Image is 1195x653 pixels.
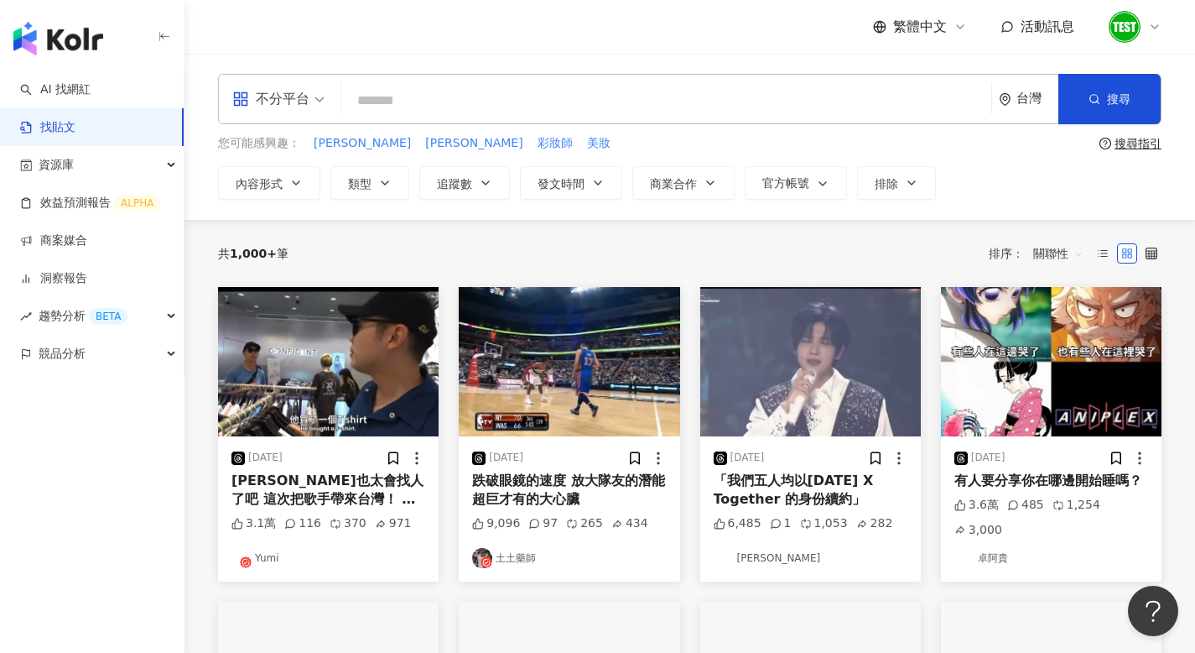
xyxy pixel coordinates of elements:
button: 美妝 [586,134,611,153]
div: 370 [330,515,366,532]
a: KOL AvatarYumi [231,548,425,568]
div: 跌破眼鏡的速度 放大隊友的潛能 超巨才有的大心臟 [472,472,666,509]
div: 搜尋指引 [1114,137,1161,150]
div: [PERSON_NAME]也太會找人了吧 這次把歌手帶來台灣！ 女生拍起來有不一樣的感覺 一直shopping超可愛😂 而且這段有夠誇張 就這麼剛好店家在放[PERSON_NAME]的歌！這集好... [231,472,425,509]
a: KOL Avatar土土藥師 [472,548,666,568]
img: unnamed.png [1109,11,1140,43]
a: KOL Avatar[PERSON_NAME] [714,548,907,568]
img: post-image [941,287,1161,436]
div: 台灣 [1016,91,1058,106]
a: 商案媒合 [20,232,87,249]
div: 116 [284,515,321,532]
span: 追蹤數 [437,177,472,191]
div: 485 [1007,497,1044,514]
div: 282 [856,515,893,532]
span: environment [999,93,1011,106]
button: 搜尋 [1058,74,1161,124]
img: logo [13,22,103,55]
img: post-image [459,287,679,436]
a: KOL Avatar卓阿貴 [954,548,1148,568]
span: 內容形式 [236,177,283,191]
div: 434 [611,515,648,532]
img: KOL Avatar [714,548,734,568]
span: 活動訊息 [1021,18,1074,34]
button: [PERSON_NAME] [313,134,412,153]
button: 類型 [330,166,409,200]
div: [DATE] [971,451,1005,465]
img: KOL Avatar [231,548,252,568]
span: 美妝 [587,135,610,152]
img: KOL Avatar [954,548,974,568]
div: [DATE] [248,451,283,465]
button: 彩妝師 [537,134,574,153]
span: 官方帳號 [762,176,809,190]
a: searchAI 找網紅 [20,81,91,98]
button: 內容形式 [218,166,320,200]
span: 繁體中文 [893,18,947,36]
a: 找貼文 [20,119,75,136]
div: [DATE] [730,451,765,465]
span: [PERSON_NAME] [314,135,411,152]
span: 資源庫 [39,146,74,184]
div: 有人要分享你在哪邊開始睡嗎？ [954,472,1148,490]
img: post-image [218,287,439,436]
button: 商業合作 [632,166,735,200]
iframe: Help Scout Beacon - Open [1128,586,1178,636]
a: 洞察報告 [20,270,87,287]
div: BETA [89,308,127,325]
div: 「我們五人均以[DATE] X Together 的身份續約」 [714,472,907,509]
div: 3.6萬 [954,497,999,514]
span: 搜尋 [1107,92,1130,106]
span: 商業合作 [650,177,697,191]
button: 排除 [857,166,936,200]
div: 9,096 [472,515,520,532]
span: [PERSON_NAME] [425,135,522,152]
span: 排除 [875,177,898,191]
div: 265 [566,515,603,532]
span: 發文時間 [538,177,585,191]
div: 排序： [989,240,1093,267]
span: 類型 [348,177,371,191]
div: 6,485 [714,515,761,532]
div: 971 [375,515,412,532]
button: 發文時間 [520,166,622,200]
div: 3.1萬 [231,515,276,532]
div: 1,053 [800,515,848,532]
span: question-circle [1099,138,1111,149]
span: 趨勢分析 [39,297,127,335]
div: 共 筆 [218,247,288,260]
span: appstore [232,91,249,107]
div: 不分平台 [232,86,309,112]
span: 關聯性 [1033,240,1083,267]
span: 您可能感興趣： [218,135,300,152]
a: 效益預測報告ALPHA [20,195,160,212]
div: 1,254 [1052,497,1100,514]
div: [DATE] [489,451,523,465]
div: 1 [770,515,792,532]
span: 彩妝師 [538,135,573,152]
button: 官方帳號 [745,166,847,200]
button: 追蹤數 [419,166,510,200]
span: rise [20,311,32,322]
span: 1,000+ [230,247,277,260]
button: [PERSON_NAME] [424,134,523,153]
img: post-image [700,287,921,436]
div: 3,000 [954,522,1002,539]
span: 競品分析 [39,335,86,373]
img: KOL Avatar [472,548,492,568]
div: 97 [528,515,558,532]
